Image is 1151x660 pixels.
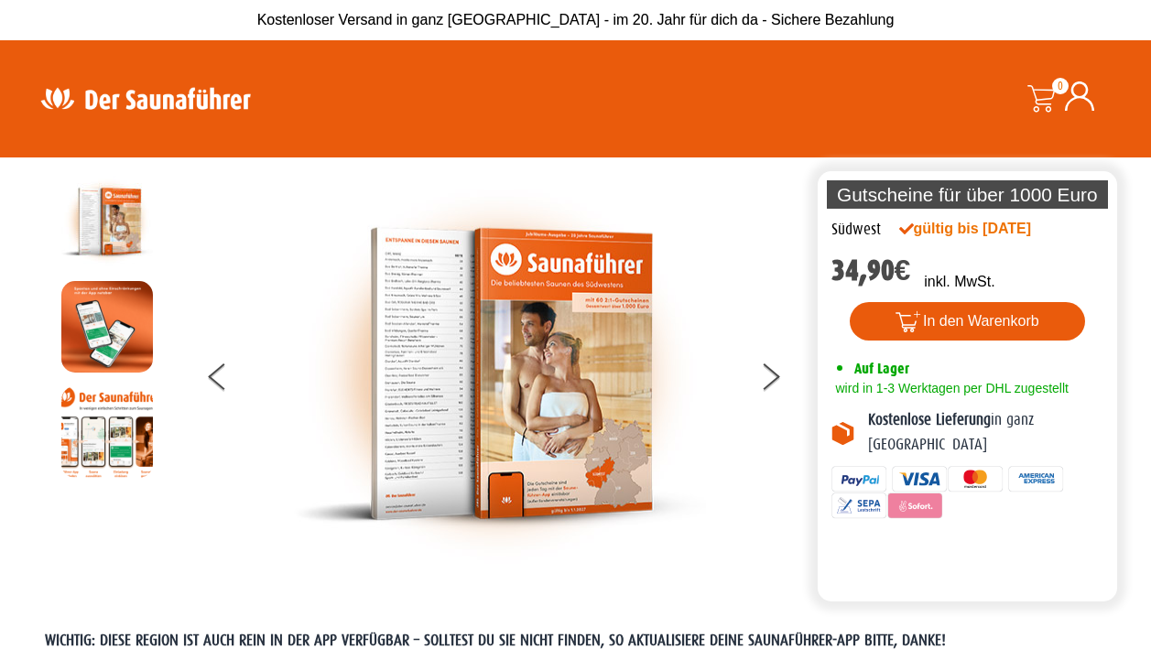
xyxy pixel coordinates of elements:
[827,180,1109,209] p: Gutscheine für über 1000 Euro
[924,271,994,293] p: inkl. MwSt.
[294,176,706,572] img: der-saunafuehrer-2025-suedwest
[61,281,153,373] img: MOCKUP-iPhone_regional
[868,411,991,428] b: Kostenlose Lieferung
[899,218,1071,240] div: gültig bis [DATE]
[895,254,911,287] span: €
[61,176,153,267] img: der-saunafuehrer-2025-suedwest
[61,386,153,478] img: Anleitung7tn
[1052,78,1069,94] span: 0
[257,12,895,27] span: Kostenloser Versand in ganz [GEOGRAPHIC_DATA] - im 20. Jahr für dich da - Sichere Bezahlung
[45,632,946,649] span: WICHTIG: DIESE REGION IST AUCH REIN IN DER APP VERFÜGBAR – SOLLTEST DU SIE NICHT FINDEN, SO AKTUA...
[831,254,911,287] bdi: 34,90
[868,408,1104,457] p: in ganz [GEOGRAPHIC_DATA]
[831,381,1069,395] span: wird in 1-3 Werktagen per DHL zugestellt
[831,218,881,242] div: Südwest
[850,302,1085,341] button: In den Warenkorb
[854,360,909,377] span: Auf Lager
